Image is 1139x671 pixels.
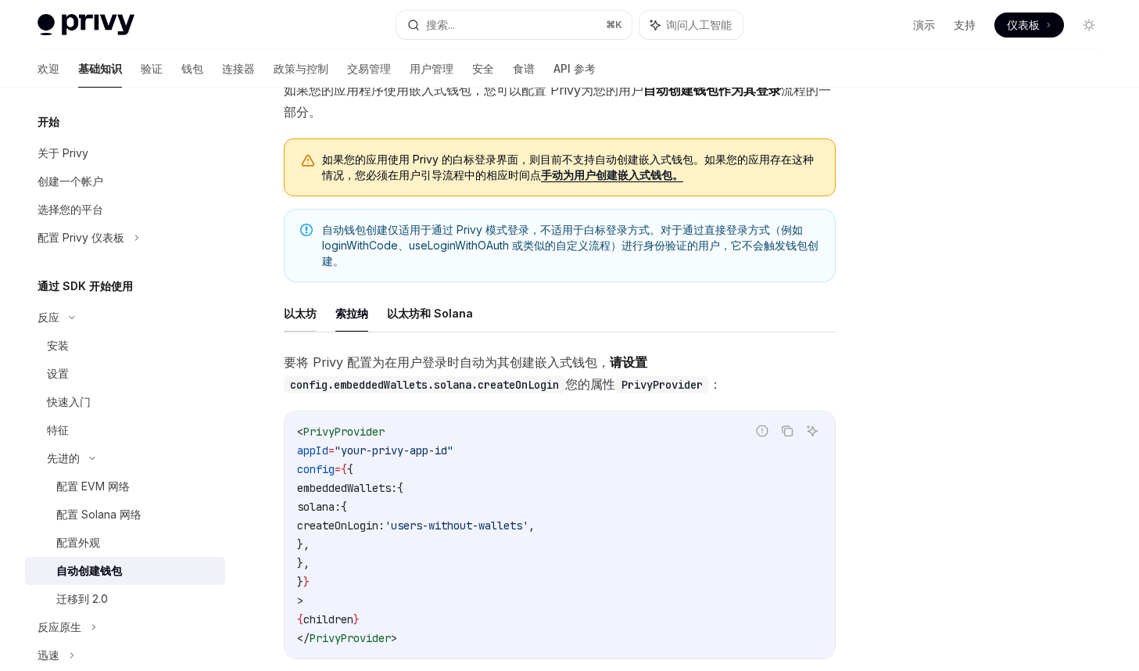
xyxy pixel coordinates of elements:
[222,62,255,75] font: 连接器
[78,50,122,88] a: 基础知识
[38,279,133,292] font: 通过 SDK 开始使用
[25,557,225,585] a: 自动创建钱包
[472,62,494,75] font: 安全
[391,631,397,645] span: >
[615,376,709,393] code: PrivyProvider
[25,196,225,224] a: 选择您的平台
[56,479,130,493] font: 配置 EVM 网络
[38,231,124,244] font: 配置 Privy 仪表板
[25,472,225,501] a: 配置 EVM 网络
[56,592,108,605] font: 迁移到 2.0
[513,50,535,88] a: 食谱
[38,14,134,36] img: 灯光标志
[300,153,316,169] svg: 警告
[610,354,647,370] font: 请设置
[25,388,225,416] a: 快速入门
[513,62,535,75] font: 食谱
[47,339,69,352] font: 安装
[553,62,596,75] font: API 参考
[47,423,69,436] font: 特征
[388,168,541,181] font: 在用户引导流程中的相应时间点
[341,500,347,514] span: {
[472,50,494,88] a: 安全
[303,575,310,589] span: }
[56,536,100,549] font: 配置外观
[553,50,596,88] a: API 参考
[38,174,103,188] font: 创建一个帐户
[341,462,347,476] span: {
[141,62,163,75] font: 验证
[328,443,335,457] span: =
[347,50,391,88] a: 交易管理
[300,224,313,236] svg: 笔记
[181,50,203,88] a: 钱包
[385,518,528,533] span: 'users-without-wallets'
[297,481,397,495] span: embeddedWallets:
[297,575,303,589] span: }
[25,360,225,388] a: 设置
[387,295,473,332] button: 以太坊和 Solana
[284,82,643,98] font: 如果您的应用程序使用嵌入式钱包，您可以配置 Privy为您的用户
[565,376,615,392] font: 您的属性
[639,11,743,39] button: 询问人工智能
[297,518,385,533] span: createOnLogin:
[47,395,91,408] font: 快速入门
[322,152,814,181] font: 如果您的应用使用 Privy 的白标登录界面，则目前不支持自动创建嵌入式钱包。如果您的应用存在这种情况，您必须
[335,462,341,476] span: =
[335,307,368,320] font: 索拉纳
[1007,18,1040,31] font: 仪表板
[56,508,141,521] font: 配置 Solana 网络
[297,537,310,551] span: },
[426,18,455,31] font: 搜索...
[303,425,385,439] span: PrivyProvider
[297,556,310,570] span: },
[709,376,722,392] font: ：
[25,167,225,196] a: 创建一个帐户
[1076,13,1101,38] button: 切换暗模式
[274,50,328,88] a: 政策与控制
[347,462,353,476] span: {
[954,17,976,33] a: 支持
[777,421,797,441] button: 复制代码块中的内容
[25,332,225,360] a: 安装
[38,62,59,75] font: 欢迎
[297,631,310,645] span: </
[25,416,225,444] a: 特征
[303,612,353,626] span: children
[410,62,453,75] font: 用户管理
[25,501,225,529] a: 配置 Solana 网络
[387,307,473,320] font: 以太坊和 Solana
[38,146,88,160] font: 关于 Privy
[297,612,303,626] span: {
[541,168,683,181] font: 手动为用户创建嵌入式钱包。
[274,62,328,75] font: 政策与控制
[297,594,303,608] span: >
[606,19,615,30] font: ⌘
[322,223,818,267] font: 自动钱包创建仅适用于通过 Privy 模式登录，不适用于白标登录方式。对于通过直接登录方式（例如 loginWithCode、useLoginWithOAuth 或类似的自定义流程）进行身份验证...
[752,421,772,441] button: 报告错误代码
[954,18,976,31] font: 支持
[38,310,59,324] font: 反应
[38,50,59,88] a: 欢迎
[913,17,935,33] a: 演示
[38,620,81,633] font: 反应原生
[38,203,103,216] font: 选择您的平台
[47,451,80,465] font: 先进的
[47,367,69,380] font: 设置
[353,612,360,626] span: }
[335,295,368,332] button: 索拉纳
[310,631,391,645] span: PrivyProvider
[38,115,59,128] font: 开始
[913,18,935,31] font: 演示
[181,62,203,75] font: 钱包
[25,585,225,613] a: 迁移到 2.0
[756,82,781,98] font: 登录
[56,564,122,577] font: 自动创建钱包
[284,354,610,370] font: 要将 Privy 配置为在用户登录时自动为其创建嵌入式钱包，
[284,376,565,393] code: config.embeddedWallets.solana.createOnLogin
[297,500,341,514] span: solana:
[25,139,225,167] a: 关于 Privy
[335,443,453,457] span: "your-privy-app-id"
[141,50,163,88] a: 验证
[284,307,317,320] font: 以太坊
